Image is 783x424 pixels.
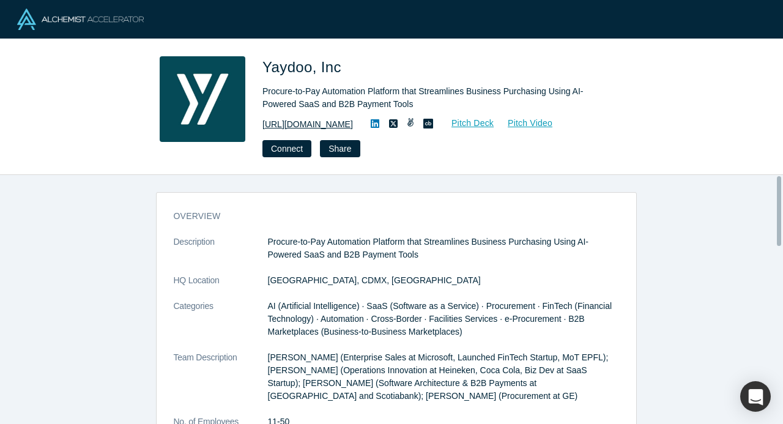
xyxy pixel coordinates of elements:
[268,351,619,403] p: [PERSON_NAME] (Enterprise Sales at Microsoft, Launched FinTech Startup, MoT EPFL); [PERSON_NAME] ...
[262,118,353,131] a: [URL][DOMAIN_NAME]
[160,56,245,142] img: Yaydoo, Inc's Logo
[174,236,268,274] dt: Description
[494,116,553,130] a: Pitch Video
[268,274,619,287] dd: [GEOGRAPHIC_DATA], CDMX, [GEOGRAPHIC_DATA]
[174,351,268,415] dt: Team Description
[174,300,268,351] dt: Categories
[262,59,346,75] span: Yaydoo, Inc
[262,140,311,157] button: Connect
[268,301,612,337] span: AI (Artificial Intelligence) · SaaS (Software as a Service) · Procurement · FinTech (Financial Te...
[268,236,619,261] p: Procure-to-Pay Automation Platform that Streamlines Business Purchasing Using AI-Powered SaaS and...
[17,9,144,30] img: Alchemist Logo
[320,140,360,157] button: Share
[174,210,602,223] h3: overview
[438,116,494,130] a: Pitch Deck
[262,85,605,111] div: Procure-to-Pay Automation Platform that Streamlines Business Purchasing Using AI-Powered SaaS and...
[174,274,268,300] dt: HQ Location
